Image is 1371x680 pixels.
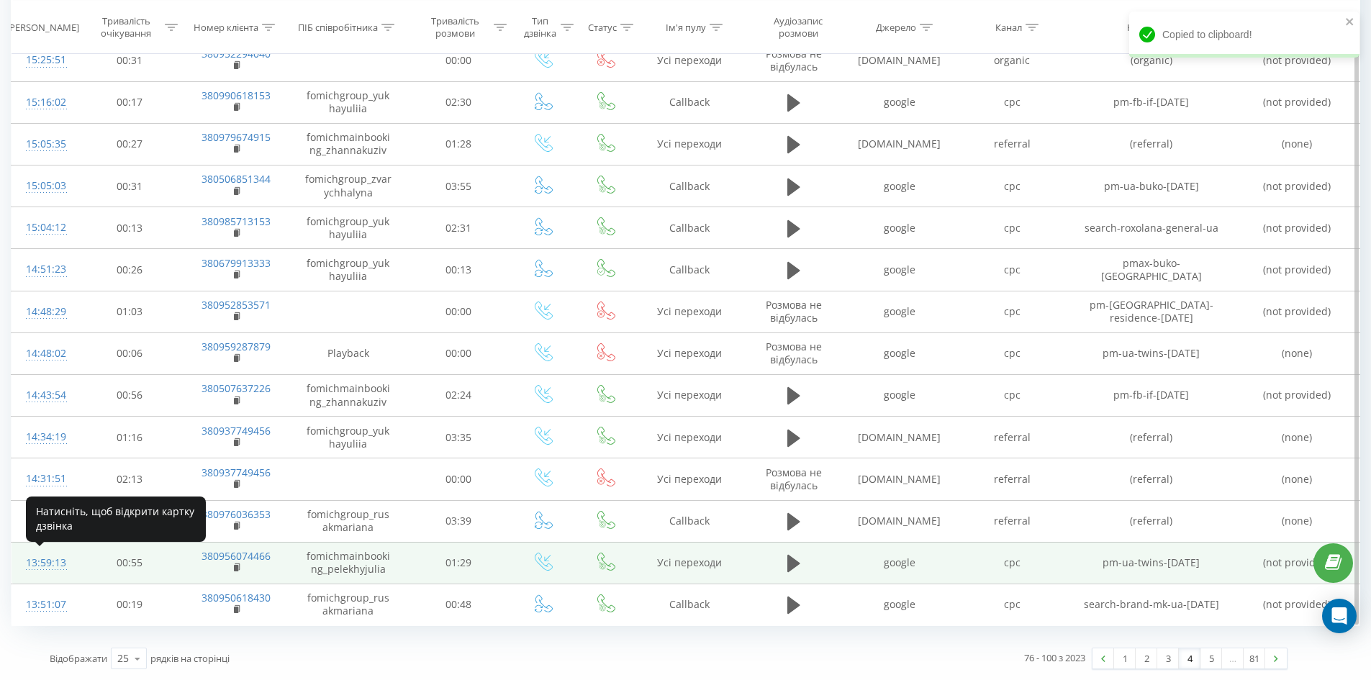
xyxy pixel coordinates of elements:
[407,500,511,542] td: 03:39
[843,417,956,458] td: [DOMAIN_NAME]
[290,249,407,291] td: fomichgroup_yukhayuliia
[1234,332,1359,374] td: (none)
[1222,648,1244,668] div: …
[1068,417,1234,458] td: (referral)
[1068,291,1234,332] td: pm-[GEOGRAPHIC_DATA]-residence-[DATE]
[843,166,956,207] td: google
[407,207,511,249] td: 02:31
[50,652,107,665] span: Відображати
[78,417,182,458] td: 01:16
[956,166,1068,207] td: cpc
[26,255,63,284] div: 14:51:23
[956,123,1068,165] td: referral
[635,332,743,374] td: Усі переходи
[1024,650,1085,665] div: 76 - 100 з 2023
[876,21,916,33] div: Джерело
[956,81,1068,123] td: cpc
[956,458,1068,500] td: referral
[843,458,956,500] td: [DOMAIN_NAME]
[635,249,743,291] td: Callback
[635,291,743,332] td: Усі переходи
[26,172,63,200] div: 15:05:03
[26,549,63,577] div: 13:59:13
[202,214,271,228] a: 380985713153
[956,207,1068,249] td: cpc
[956,417,1068,458] td: referral
[843,123,956,165] td: [DOMAIN_NAME]
[26,130,63,158] div: 15:05:35
[1234,166,1359,207] td: (not provided)
[843,500,956,542] td: [DOMAIN_NAME]
[202,549,271,563] a: 380956074466
[78,542,182,584] td: 00:55
[766,298,822,325] span: Розмова не відбулась
[756,15,840,40] div: Аудіозапис розмови
[1068,542,1234,584] td: pm-ua-twins-[DATE]
[407,81,511,123] td: 02:30
[202,424,271,438] a: 380937749456
[956,584,1068,625] td: cpc
[202,381,271,395] a: 380507637226
[956,332,1068,374] td: cpc
[78,291,182,332] td: 01:03
[78,40,182,81] td: 00:31
[843,40,956,81] td: [DOMAIN_NAME]
[843,207,956,249] td: google
[26,214,63,242] div: 15:04:12
[290,166,407,207] td: fomichgroup_zvarychhalyna
[1068,500,1234,542] td: (referral)
[1322,599,1357,633] div: Open Intercom Messenger
[956,249,1068,291] td: cpc
[1068,249,1234,291] td: pmax-buko-[GEOGRAPHIC_DATA]
[843,542,956,584] td: google
[1068,123,1234,165] td: (referral)
[407,584,511,625] td: 00:48
[26,340,63,368] div: 14:48:02
[78,81,182,123] td: 00:17
[407,458,511,500] td: 00:00
[26,381,63,409] div: 14:43:54
[78,458,182,500] td: 02:13
[202,172,271,186] a: 380506851344
[78,332,182,374] td: 00:06
[150,652,230,665] span: рядків на сторінці
[1234,458,1359,500] td: (none)
[1234,417,1359,458] td: (none)
[202,507,271,521] a: 380976036353
[78,374,182,416] td: 00:56
[407,332,511,374] td: 00:00
[766,466,822,492] span: Розмова не відбулась
[91,15,162,40] div: Тривалість очікування
[766,340,822,366] span: Розмова не відбулась
[635,123,743,165] td: Усі переходи
[78,123,182,165] td: 00:27
[202,130,271,144] a: 380979674915
[635,207,743,249] td: Callback
[407,542,511,584] td: 01:29
[407,166,511,207] td: 03:55
[202,256,271,270] a: 380679913333
[1234,123,1359,165] td: (none)
[588,21,617,33] div: Статус
[290,584,407,625] td: fomichgroup_rusakmariana
[1234,81,1359,123] td: (not provided)
[407,374,511,416] td: 02:24
[523,15,557,40] div: Тип дзвінка
[1179,648,1200,668] a: 4
[290,207,407,249] td: fomichgroup_yukhayuliia
[6,21,79,33] div: [PERSON_NAME]
[843,81,956,123] td: google
[956,374,1068,416] td: cpc
[407,123,511,165] td: 01:28
[78,249,182,291] td: 00:26
[78,207,182,249] td: 00:13
[407,249,511,291] td: 00:13
[290,417,407,458] td: fomichgroup_yukhayuliia
[635,166,743,207] td: Callback
[995,21,1022,33] div: Канал
[1068,374,1234,416] td: pm-fb-if-[DATE]
[1234,249,1359,291] td: (not provided)
[843,584,956,625] td: google
[956,40,1068,81] td: organic
[298,21,378,33] div: ПІБ співробітника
